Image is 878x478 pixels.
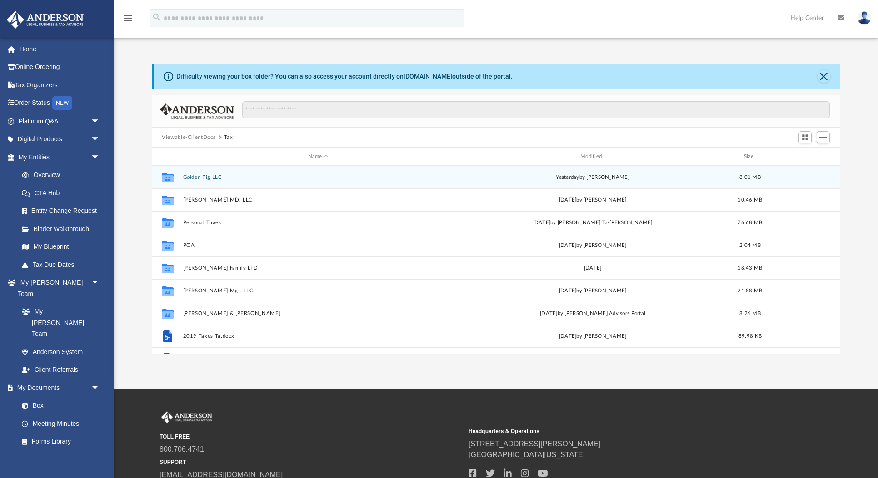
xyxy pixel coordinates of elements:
[556,175,579,180] span: yesterday
[738,288,763,293] span: 21.88 MB
[13,397,105,415] a: Box
[13,220,114,238] a: Binder Walkthrough
[13,433,105,451] a: Forms Library
[469,427,771,435] small: Headquarters & Operations
[818,70,830,83] button: Close
[13,256,114,274] a: Tax Due Dates
[458,173,728,182] div: by [PERSON_NAME]
[458,310,728,318] div: [DATE] by [PERSON_NAME] Advisors Portal
[732,153,768,161] div: Size
[458,219,728,227] div: [DATE] by [PERSON_NAME] Ta-[PERSON_NAME]
[13,361,109,379] a: Client Referrals
[4,11,86,29] img: Anderson Advisors Platinum Portal
[458,287,728,295] div: [DATE] by [PERSON_NAME]
[458,332,728,340] div: [DATE] by [PERSON_NAME]
[469,451,585,458] a: [GEOGRAPHIC_DATA][US_STATE]
[6,130,114,148] a: Digital Productsarrow_drop_down
[13,238,109,256] a: My Blueprint
[739,311,761,316] span: 8.26 MB
[160,458,462,466] small: SUPPORT
[13,202,114,220] a: Entity Change Request
[183,333,454,339] button: 2019 Taxes Ta.docx
[183,174,454,180] button: Golden Pig LLC
[739,175,761,180] span: 8.01 MB
[858,11,871,25] img: User Pic
[6,94,114,113] a: Order StatusNEW
[183,288,454,294] button: [PERSON_NAME] Mgt, LLC
[52,96,72,110] div: NEW
[162,133,215,142] button: Viewable-ClientDocs
[156,153,179,161] div: id
[152,166,840,354] div: grid
[13,184,114,202] a: CTA Hub
[6,112,114,130] a: Platinum Q&Aarrow_drop_down
[738,197,763,202] span: 10.46 MB
[91,148,109,167] span: arrow_drop_down
[123,13,134,24] i: menu
[738,266,763,271] span: 18.43 MB
[13,414,109,433] a: Meeting Minutes
[739,243,761,248] span: 2.04 MB
[183,197,454,203] button: [PERSON_NAME] MD, LLC
[91,112,109,131] span: arrow_drop_down
[404,73,452,80] a: [DOMAIN_NAME]
[183,310,454,316] button: [PERSON_NAME] & [PERSON_NAME]
[458,196,728,204] div: [DATE] by [PERSON_NAME]
[6,274,109,303] a: My [PERSON_NAME] Teamarrow_drop_down
[6,76,114,94] a: Tax Organizers
[458,241,728,250] div: [DATE] by [PERSON_NAME]
[469,440,600,448] a: [STREET_ADDRESS][PERSON_NAME]
[224,133,233,142] button: Tax
[242,101,830,118] input: Search files and folders
[152,12,162,22] i: search
[13,303,105,343] a: My [PERSON_NAME] Team
[91,274,109,292] span: arrow_drop_down
[183,220,454,226] button: Personal Taxes
[123,17,134,24] a: menu
[91,379,109,397] span: arrow_drop_down
[160,433,462,441] small: TOLL FREE
[160,411,214,423] img: Anderson Advisors Platinum Portal
[183,265,454,271] button: [PERSON_NAME] Family LTD
[91,130,109,149] span: arrow_drop_down
[817,131,830,144] button: Add
[183,153,454,161] div: Name
[176,72,513,81] div: Difficulty viewing your box folder? You can also access your account directly on outside of the p...
[738,220,763,225] span: 76.68 MB
[183,242,454,248] button: POA
[738,334,762,339] span: 89.98 KB
[6,148,114,166] a: My Entitiesarrow_drop_down
[458,264,728,272] div: [DATE]
[6,379,109,397] a: My Documentsarrow_drop_down
[13,343,109,361] a: Anderson System
[6,40,114,58] a: Home
[772,153,836,161] div: id
[160,445,204,453] a: 800.706.4741
[798,131,812,144] button: Switch to Grid View
[6,58,114,76] a: Online Ordering
[457,153,728,161] div: Modified
[13,166,114,184] a: Overview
